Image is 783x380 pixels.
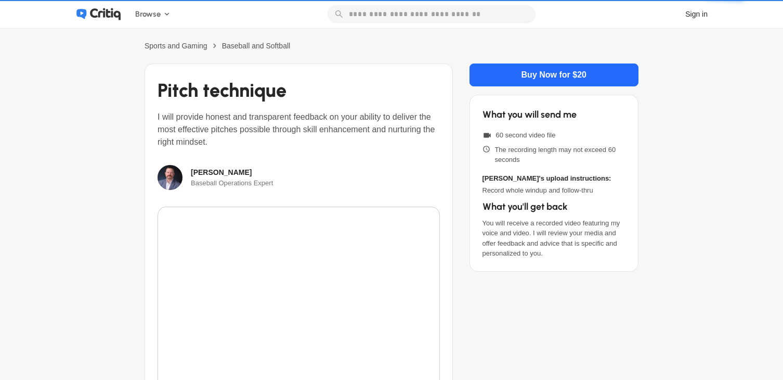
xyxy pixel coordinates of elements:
[482,218,626,259] span: You will receive a recorded video featuring my voice and video. I will review your media and offe...
[482,173,626,184] span: [PERSON_NAME]'s upload instructions:
[222,42,291,50] span: Baseball and Softball
[158,111,440,148] span: I will provide honest and transparent feedback on your ability to deliver the most effective pitc...
[135,8,161,20] span: Browse
[158,77,440,105] h1: Pitch technique
[145,42,207,50] span: Sports and Gaming
[685,9,708,20] div: Sign in
[482,185,626,196] span: Record whole windup and follow-thru
[158,165,182,190] img: File
[494,145,625,165] span: The recording length may not exceed 60 seconds
[189,176,275,190] span: Baseball Operations Expert
[191,167,252,178] a: [PERSON_NAME]
[496,130,556,141] span: 60 second video file
[482,108,626,122] span: What you will send me
[482,200,626,214] span: What you'll get back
